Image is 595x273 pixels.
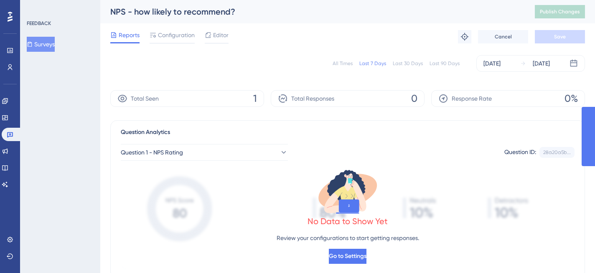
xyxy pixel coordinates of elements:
[540,8,580,15] span: Publish Changes
[119,30,140,40] span: Reports
[560,240,585,265] iframe: UserGuiding AI Assistant Launcher
[504,147,536,158] div: Question ID:
[543,149,571,156] div: 28a20a5b...
[121,144,288,161] button: Question 1 - NPS Rating
[277,233,419,243] p: Review your configurations to start getting responses.
[554,33,566,40] span: Save
[535,5,585,18] button: Publish Changes
[27,20,51,27] div: FEEDBACK
[430,60,460,67] div: Last 90 Days
[121,127,170,137] span: Question Analytics
[308,215,388,227] div: No Data to Show Yet
[253,92,257,105] span: 1
[329,251,366,261] span: Go to Settings
[27,37,55,52] button: Surveys
[564,92,578,105] span: 0%
[121,147,183,157] span: Question 1 - NPS Rating
[483,58,501,68] div: [DATE]
[452,94,492,104] span: Response Rate
[533,58,550,68] div: [DATE]
[393,60,423,67] div: Last 30 Days
[411,92,417,105] span: 0
[495,33,512,40] span: Cancel
[478,30,528,43] button: Cancel
[131,94,159,104] span: Total Seen
[333,60,353,67] div: All Times
[359,60,386,67] div: Last 7 Days
[535,30,585,43] button: Save
[291,94,334,104] span: Total Responses
[329,249,366,264] button: Go to Settings
[158,30,195,40] span: Configuration
[110,6,514,18] div: NPS - how likely to recommend?
[213,30,229,40] span: Editor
